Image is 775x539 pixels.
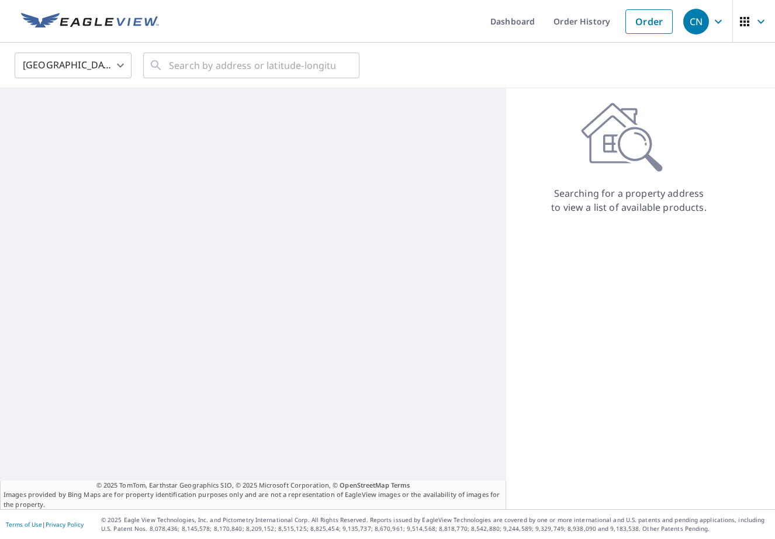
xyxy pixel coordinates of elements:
p: | [6,521,84,528]
input: Search by address or latitude-longitude [169,49,335,82]
a: Terms [391,481,410,489]
span: © 2025 TomTom, Earthstar Geographics SIO, © 2025 Microsoft Corporation, © [96,481,410,491]
a: Order [625,9,673,34]
img: EV Logo [21,13,159,30]
a: Terms of Use [6,520,42,528]
a: Privacy Policy [46,520,84,528]
p: Searching for a property address to view a list of available products. [551,186,707,214]
div: [GEOGRAPHIC_DATA] [15,49,132,82]
p: © 2025 Eagle View Technologies, Inc. and Pictometry International Corp. All Rights Reserved. Repo... [101,516,769,533]
a: OpenStreetMap [340,481,389,489]
div: CN [683,9,709,34]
